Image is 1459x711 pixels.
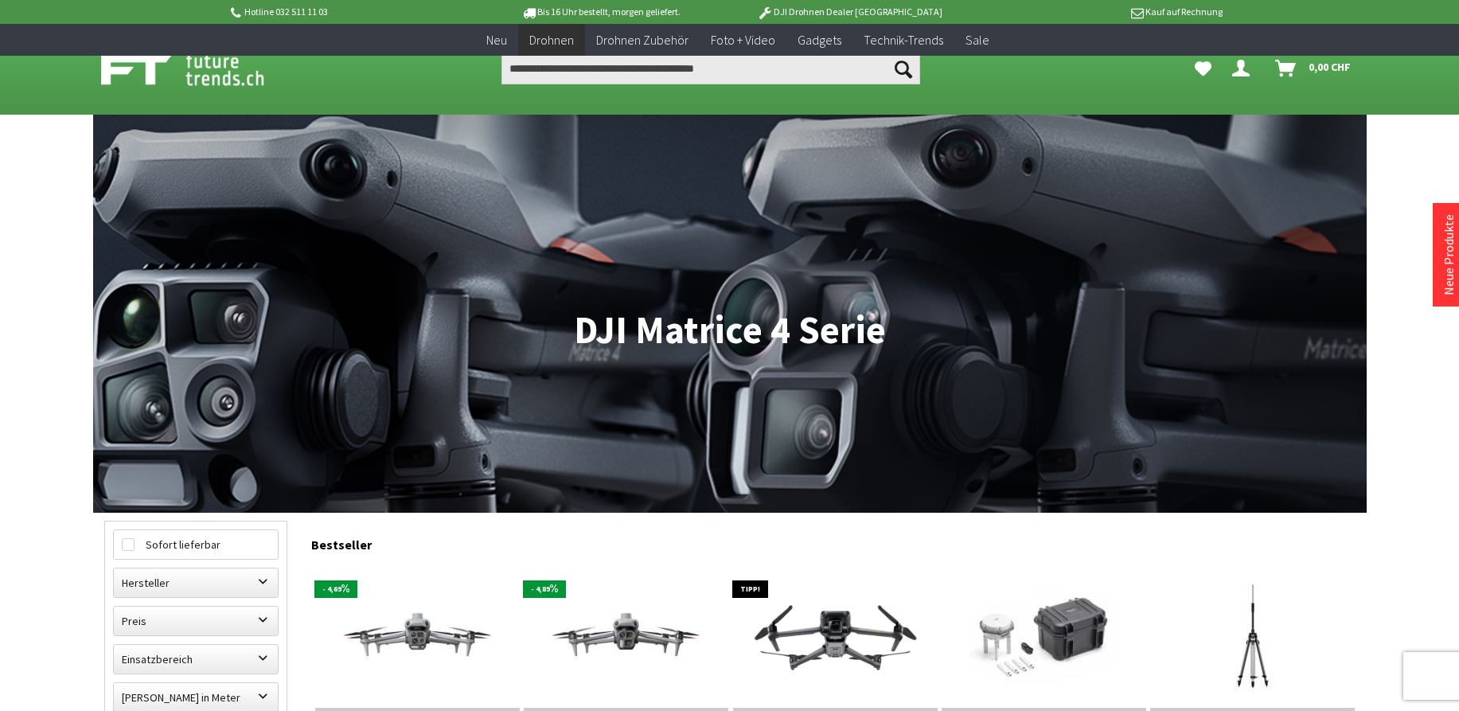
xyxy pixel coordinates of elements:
[966,32,989,48] span: Sale
[954,24,1001,57] a: Sale
[1269,53,1359,84] a: Warenkorb
[228,2,477,21] p: Hotline 032 511 11 03
[1157,565,1348,708] img: DJI Enterprise DJI D-RTK 3 Survey Pole Tripod Kit
[518,24,585,57] a: Drohnen
[798,32,841,48] span: Gadgets
[475,24,518,57] a: Neu
[114,607,278,635] label: Preis
[1309,54,1351,80] span: 0,00 CHF
[114,530,278,559] label: Sofort lieferbar
[1226,53,1262,84] a: Dein Konto
[501,53,920,84] input: Produkt, Marke, Kategorie, EAN, Artikelnummer…
[311,521,1356,561] div: Bestseller
[725,2,973,21] p: DJI Drohnen Dealer [GEOGRAPHIC_DATA]
[733,578,938,693] img: DJI Mavic 3E
[948,565,1139,708] img: DJI Enterprise D-RTK 3 Multifunctional Station
[887,53,920,84] button: Suchen
[114,568,278,597] label: Hersteller
[700,24,786,57] a: Foto + Video
[585,24,700,57] a: Drohnen Zubehör
[711,32,775,48] span: Foto + Video
[852,24,954,57] a: Technik-Trends
[864,32,943,48] span: Technik-Trends
[596,32,689,48] span: Drohnen Zubehör
[529,32,574,48] span: Drohnen
[974,2,1223,21] p: Kauf auf Rechnung
[786,24,852,57] a: Gadgets
[477,2,725,21] p: Bis 16 Uhr bestellt, morgen geliefert.
[104,311,1356,350] h1: DJI Matrice 4 Serie
[101,49,299,89] img: Shop Futuretrends - zur Startseite wechseln
[486,32,507,48] span: Neu
[1441,214,1457,295] a: Neue Produkte
[315,578,520,693] img: DJI Matrice 4T
[524,578,728,693] img: DJI Matrice 4E
[114,645,278,674] label: Einsatzbereich
[1187,53,1219,84] a: Meine Favoriten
